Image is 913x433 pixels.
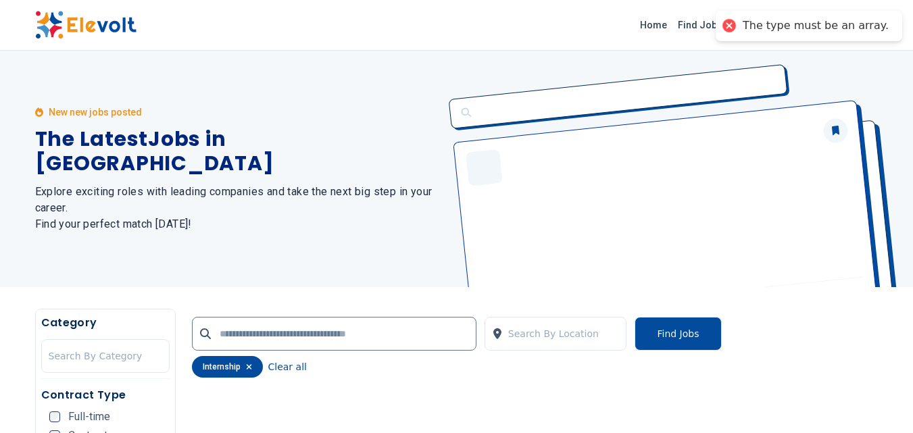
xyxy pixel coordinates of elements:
a: Find Jobs [672,14,728,36]
img: Elevolt [35,11,137,39]
h5: Category [41,315,170,331]
div: The type must be an array. [743,19,889,33]
h1: The Latest Jobs in [GEOGRAPHIC_DATA] [35,127,441,176]
a: Home [635,14,672,36]
button: Clear all [268,356,307,378]
span: Full-time [68,411,110,422]
button: Find Jobs [635,317,721,351]
input: Full-time [49,411,60,422]
h2: Explore exciting roles with leading companies and take the next big step in your career. Find you... [35,184,441,232]
p: New new jobs posted [49,105,142,119]
div: internship [192,356,263,378]
h5: Contract Type [41,387,170,403]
